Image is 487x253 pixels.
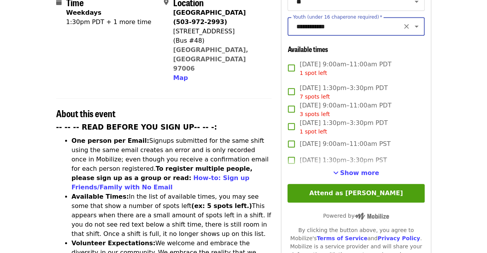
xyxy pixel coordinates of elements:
strong: To register multiple people, please sign up as a group or read: [72,165,253,182]
a: Terms of Service [317,235,367,241]
button: Map [173,73,188,83]
strong: -- -- -- READ BEFORE YOU SIGN UP-- -- -: [56,123,217,131]
button: See more timeslots [333,168,379,178]
span: [DATE] 9:00am–11:00am PST [299,139,391,149]
span: Map [173,74,188,81]
button: Attend as [PERSON_NAME] [287,184,424,203]
span: [DATE] 9:00am–11:00am PDT [299,60,391,77]
span: [DATE] 1:30pm–3:30pm PST [299,156,387,165]
button: Clear [401,21,412,32]
span: [DATE] 1:30pm–3:30pm PDT [299,118,387,136]
a: How-to: Sign up Friends/Family with No Email [72,174,250,191]
strong: [GEOGRAPHIC_DATA] (503-972-2993) [173,9,246,26]
a: [GEOGRAPHIC_DATA], [GEOGRAPHIC_DATA] 97006 [173,46,248,72]
strong: Available Times: [72,193,129,200]
a: Privacy Policy [377,235,420,241]
span: Powered by [323,213,389,219]
span: About this event [56,106,115,120]
span: Available times [287,44,328,54]
span: [DATE] 1:30pm–3:30pm PDT [299,83,387,101]
span: Show more [340,169,379,177]
strong: Weekdays [66,9,102,16]
div: [STREET_ADDRESS] [173,27,265,36]
span: 3 spots left [299,111,330,117]
strong: Volunteer Expectations: [72,239,156,247]
img: Powered by Mobilize [354,213,389,220]
strong: (ex: 5 spots left.) [191,202,252,210]
div: 1:30pm PDT + 1 more time [66,17,151,27]
li: In the list of available times, you may see some that show a number of spots left This appears wh... [72,192,272,239]
span: 1 spot left [299,70,327,76]
span: 1 spot left [299,128,327,135]
label: Youth (under 16 chaperone required) [293,15,382,19]
span: 7 spots left [299,94,330,100]
div: (Bus #48) [173,36,265,45]
strong: One person per Email: [72,137,150,144]
span: [DATE] 9:00am–11:00am PDT [299,101,391,118]
li: Signups submitted for the same shift using the same email creates an error and is only recorded o... [72,136,272,192]
button: Open [411,21,422,32]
